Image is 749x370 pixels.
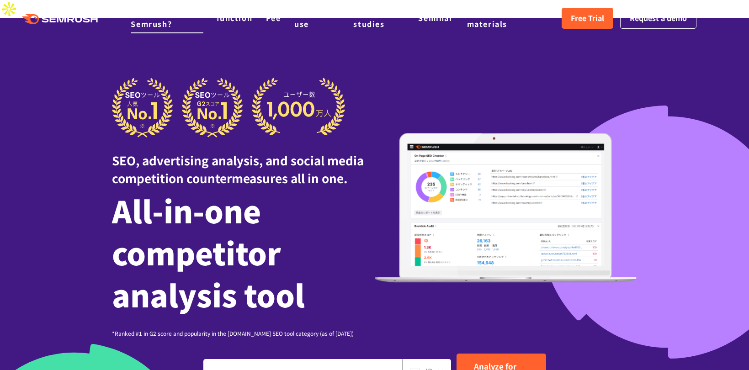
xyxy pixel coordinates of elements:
[571,12,604,23] font: Free Trial
[112,188,261,232] font: All-in-one
[131,6,172,29] a: What is Semrush?
[620,8,696,29] a: Request a demo
[112,230,305,316] font: competitor analysis tool
[353,6,384,29] a: Case studies
[112,329,354,337] font: *Ranked #1 in G2 score and popularity in the [DOMAIN_NAME] SEO tool category (as of [DATE])
[266,12,281,23] a: Fee
[562,8,613,29] a: Free Trial
[630,12,687,23] font: Request a demo
[294,6,325,29] a: How to use
[112,152,364,186] font: SEO, advertising analysis, and social media competition countermeasures all in one.
[418,12,453,23] a: Seminar
[467,6,509,29] a: Download materials
[217,12,253,23] a: function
